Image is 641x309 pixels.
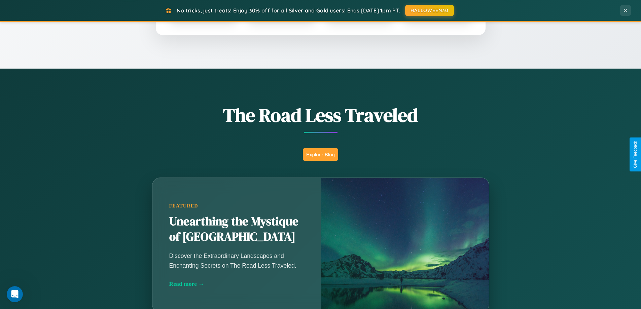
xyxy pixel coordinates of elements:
div: Read more → [169,280,304,287]
h1: The Road Less Traveled [119,102,523,128]
p: Discover the Extraordinary Landscapes and Enchanting Secrets on The Road Less Traveled. [169,251,304,270]
iframe: Intercom live chat [7,286,23,302]
h2: Unearthing the Mystique of [GEOGRAPHIC_DATA] [169,214,304,245]
div: Featured [169,203,304,209]
button: HALLOWEEN30 [405,5,454,16]
span: No tricks, just treats! Enjoy 30% off for all Silver and Gold users! Ends [DATE] 1pm PT. [177,7,400,14]
button: Explore Blog [303,148,338,161]
div: Give Feedback [633,141,638,168]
